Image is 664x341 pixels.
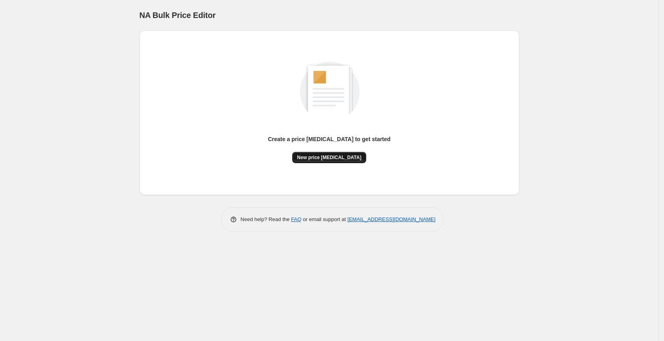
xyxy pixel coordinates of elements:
a: FAQ [291,216,301,222]
span: NA Bulk Price Editor [140,11,216,20]
p: Create a price [MEDICAL_DATA] to get started [268,135,391,143]
a: [EMAIL_ADDRESS][DOMAIN_NAME] [347,216,435,222]
span: or email support at [301,216,347,222]
button: New price [MEDICAL_DATA] [292,152,366,163]
span: New price [MEDICAL_DATA] [297,154,361,161]
span: Need help? Read the [241,216,291,222]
